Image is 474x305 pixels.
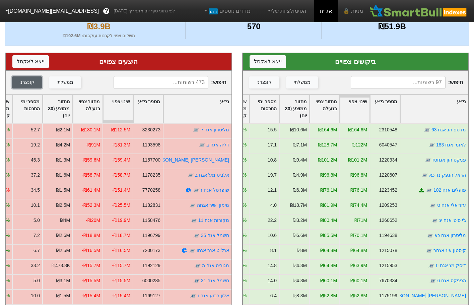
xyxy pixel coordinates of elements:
[202,263,229,268] a: מגוריט אגח ה
[379,202,397,209] div: 1209253
[14,20,184,33] div: ₪3.9B
[56,247,70,254] div: ₪2.5M
[436,142,466,147] a: לאומי אגח 183
[436,263,466,268] a: דיסק מנ אגח יז
[379,277,397,284] div: 7670334
[294,79,311,86] div: ממשלתי
[30,157,40,164] div: 45.3
[51,262,70,269] div: ₪473.8K
[310,95,339,123] div: Toggle SortBy
[142,187,160,194] div: 7770258
[198,218,229,223] a: מקורות אגח 11
[33,232,40,239] div: 7.2
[142,157,160,164] div: 1157700
[60,217,70,224] div: ₪4M
[268,277,277,284] div: 14.0
[400,95,468,123] div: Toggle SortBy
[429,278,436,284] img: tase link
[297,247,307,254] div: ₪8M
[290,126,307,133] div: ₪10.6M
[437,202,466,208] a: עזריאלי אגח ט
[201,187,229,193] a: שופרסל אגח ז
[19,79,35,86] div: קונצרני
[268,172,277,179] div: 19.7
[199,142,205,148] img: tase link
[82,157,100,164] div: -₪59.6M
[142,126,160,133] div: 3230273
[112,157,130,164] div: -₪59.4M
[112,232,130,239] div: -₪18.7M
[187,172,194,179] img: tase link
[320,187,337,194] div: ₪76.1M
[320,292,337,299] div: ₪52.8M
[424,127,430,133] img: tase link
[82,172,100,179] div: -₪58.7M
[30,141,40,148] div: 19.2
[82,232,100,239] div: -₪18.8M
[43,95,72,123] div: Toggle SortBy
[293,232,307,239] div: ₪6.6M
[268,141,277,148] div: 17.1
[427,232,433,239] img: tase link
[437,278,466,283] a: הפניקס אגח 6
[82,292,100,299] div: -₪15.4M
[197,202,229,208] a: מימון ישיר אגחה
[13,95,42,123] div: Toggle SortBy
[379,292,397,299] div: 1175199
[201,278,229,283] a: חשמל אגח 31
[293,217,307,224] div: ₪3.2M
[433,187,466,193] a: פועלים אגח 102
[439,218,466,223] a: ג'י סיטי אגח יג
[200,4,253,18] a: מדדים נוספיםחדש
[112,187,130,194] div: -₪51.4M
[142,247,160,254] div: 7200173
[114,8,175,14] span: לפי נתוני סוף יום מתאריך [DATE]
[209,8,218,14] span: חדש
[293,157,307,164] div: ₪9.4M
[293,187,307,194] div: ₪6.3M
[425,157,431,164] img: tase link
[57,79,73,86] div: ממשלתי
[33,217,40,224] div: 5.0
[286,76,318,88] button: ממשלתי
[348,157,367,164] div: ₪101.2M
[56,202,70,209] div: ₪2.5M
[194,262,201,269] img: tase link
[105,7,108,16] span: ?
[320,277,337,284] div: ₪60.1M
[114,76,226,89] span: חיפוש :
[318,141,337,148] div: ₪128.7M
[56,172,70,179] div: ₪1.6M
[320,247,337,254] div: ₪64.8M
[351,76,446,89] input: 97 רשומות...
[432,157,466,163] a: פניקס הון אגחטז
[293,277,307,284] div: ₪4.3M
[189,247,196,254] img: tase link
[30,187,40,194] div: 34.5
[350,292,367,299] div: ₪52.8M
[109,126,130,133] div: -₪112.5M
[56,126,70,133] div: ₪2.1M
[350,247,367,254] div: ₪64.8M
[12,57,225,67] div: היצעים צפויים
[318,126,337,133] div: ₪164.6M
[193,232,200,239] img: tase link
[82,202,100,209] div: -₪52.3M
[30,202,40,209] div: 10.1
[56,157,70,164] div: ₪1.3M
[112,172,130,179] div: -₪58.7M
[200,127,229,132] a: מליסרון אגח יז
[190,217,197,224] img: tase link
[142,217,160,224] div: 1158476
[257,79,272,86] div: קונצרני
[148,157,229,163] a: [PERSON_NAME] [PERSON_NAME] ז
[293,172,307,179] div: ₪4.9M
[350,187,367,194] div: ₪76.1M
[112,202,130,209] div: -₪25.5M
[56,277,70,284] div: ₪3.1M
[379,247,397,254] div: 1215078
[112,217,130,224] div: -₪19.9M
[142,277,160,284] div: 6000285
[421,172,428,179] img: tase link
[133,95,163,123] div: Toggle SortBy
